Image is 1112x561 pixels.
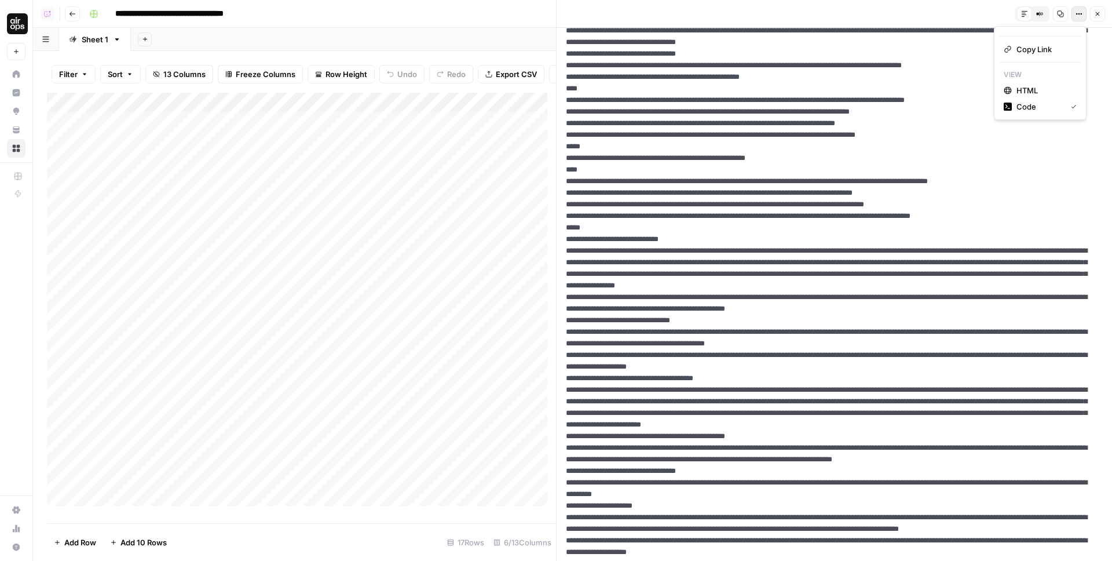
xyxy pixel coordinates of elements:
button: Help + Support [7,538,25,556]
button: Workspace: AirOps Administrative [7,9,25,38]
span: Undo [397,68,417,80]
button: 13 Columns [145,65,213,83]
a: Browse [7,139,25,158]
div: 17 Rows [442,533,489,552]
span: Code [1016,101,1062,112]
span: Copy Link [1016,43,1072,55]
span: Export CSV [496,68,537,80]
a: Settings [7,501,25,519]
button: Add Row [47,533,103,552]
a: Home [7,65,25,83]
button: Freeze Columns [218,65,303,83]
a: Usage [7,519,25,538]
a: Insights [7,83,25,102]
button: Sort [100,65,141,83]
a: Your Data [7,121,25,139]
p: View [999,67,1081,82]
button: Add 10 Rows [103,533,174,552]
span: Freeze Columns [236,68,295,80]
span: Sort [108,68,123,80]
button: Row Height [308,65,375,83]
div: Sheet 1 [82,34,108,45]
img: AirOps Administrative Logo [7,13,28,34]
span: 13 Columns [163,68,206,80]
button: Redo [429,65,473,83]
span: Add Row [64,537,96,548]
span: Row Height [325,68,367,80]
span: HTML [1016,85,1072,96]
button: Filter [52,65,96,83]
button: Undo [379,65,425,83]
span: Add 10 Rows [120,537,167,548]
div: 6/13 Columns [489,533,556,552]
span: Filter [59,68,78,80]
button: Export CSV [478,65,544,83]
span: Redo [447,68,466,80]
a: Opportunities [7,102,25,121]
a: Sheet 1 [59,28,131,51]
